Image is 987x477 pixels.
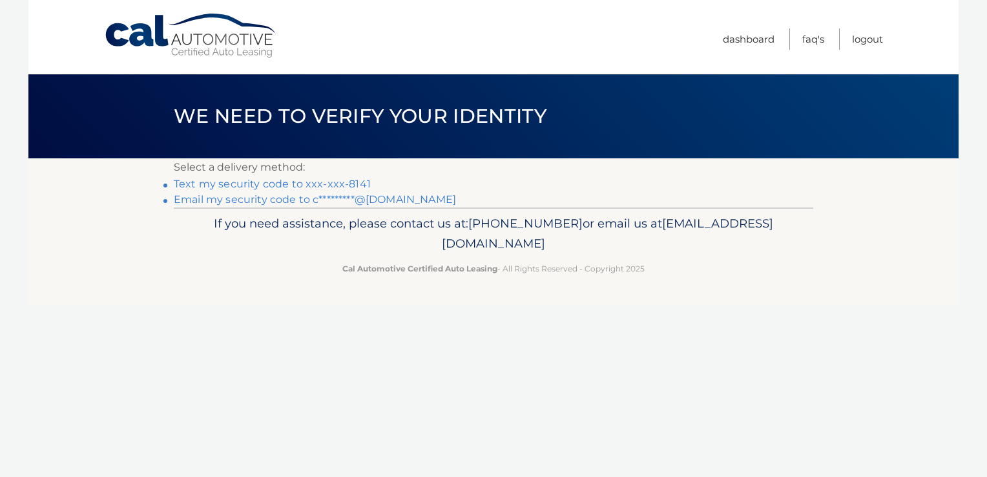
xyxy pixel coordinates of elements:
[174,158,813,176] p: Select a delivery method:
[104,13,278,59] a: Cal Automotive
[174,178,371,190] a: Text my security code to xxx-xxx-8141
[802,28,824,50] a: FAQ's
[342,264,497,273] strong: Cal Automotive Certified Auto Leasing
[723,28,774,50] a: Dashboard
[852,28,883,50] a: Logout
[182,213,805,255] p: If you need assistance, please contact us at: or email us at
[174,193,456,206] a: Email my security code to c*********@[DOMAIN_NAME]
[468,216,583,231] span: [PHONE_NUMBER]
[174,104,546,128] span: We need to verify your identity
[182,262,805,275] p: - All Rights Reserved - Copyright 2025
